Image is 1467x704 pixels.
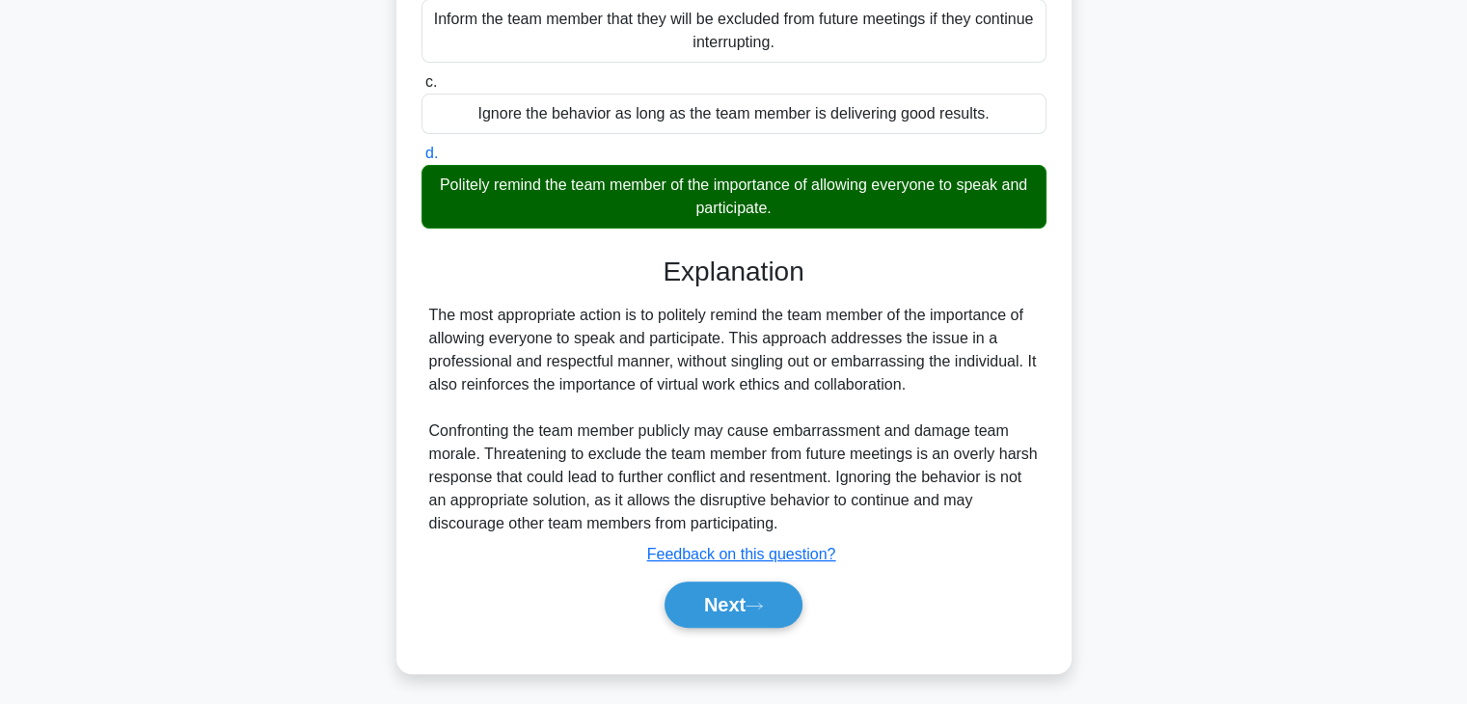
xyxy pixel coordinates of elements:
span: c. [425,73,437,90]
h3: Explanation [433,256,1035,288]
div: The most appropriate action is to politely remind the team member of the importance of allowing e... [429,304,1039,535]
button: Next [665,582,802,628]
div: Politely remind the team member of the importance of allowing everyone to speak and participate. [421,165,1046,229]
a: Feedback on this question? [647,546,836,562]
div: Ignore the behavior as long as the team member is delivering good results. [421,94,1046,134]
span: d. [425,145,438,161]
